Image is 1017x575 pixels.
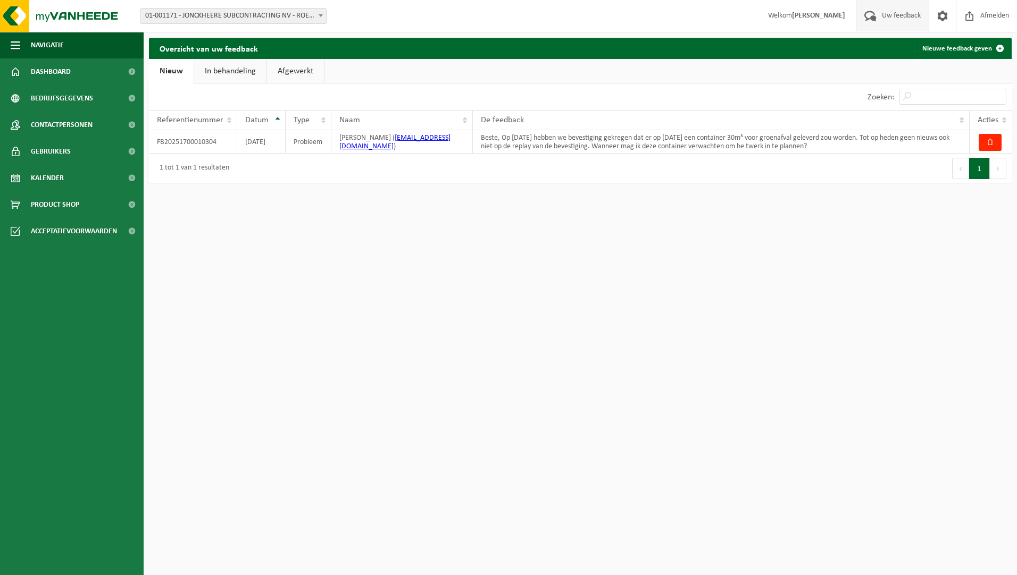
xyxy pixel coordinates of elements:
[31,32,64,58] span: Navigatie
[149,130,237,154] td: FB20251700010304
[149,59,194,83] a: Nieuw
[952,158,969,179] button: Previous
[331,130,473,154] td: [PERSON_NAME] ( )
[31,112,93,138] span: Contactpersonen
[245,116,269,124] span: Datum
[141,9,326,23] span: 01-001171 - JONCKHEERE SUBCONTRACTING NV - ROESELARE
[294,116,310,124] span: Type
[481,116,524,124] span: De feedback
[969,158,990,179] button: 1
[31,85,93,112] span: Bedrijfsgegevens
[31,191,79,218] span: Product Shop
[339,116,360,124] span: Naam
[267,59,324,83] a: Afgewerkt
[286,130,331,154] td: Probleem
[237,130,286,154] td: [DATE]
[473,130,970,154] td: Beste, Op [DATE] hebben we bevestiging gekregen dat er op [DATE] een container 30m³ voor groenafv...
[339,134,451,150] a: [EMAIL_ADDRESS][DOMAIN_NAME]
[154,159,229,178] div: 1 tot 1 van 1 resultaten
[140,8,327,24] span: 01-001171 - JONCKHEERE SUBCONTRACTING NV - ROESELARE
[31,58,71,85] span: Dashboard
[868,93,894,102] label: Zoeken:
[990,158,1006,179] button: Next
[31,138,71,165] span: Gebruikers
[914,38,1011,59] a: Nieuwe feedback geven
[31,218,117,244] span: Acceptatievoorwaarden
[792,12,845,20] strong: [PERSON_NAME]
[31,165,64,191] span: Kalender
[978,116,998,124] span: Acties
[149,38,269,58] h2: Overzicht van uw feedback
[194,59,266,83] a: In behandeling
[157,116,223,124] span: Referentienummer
